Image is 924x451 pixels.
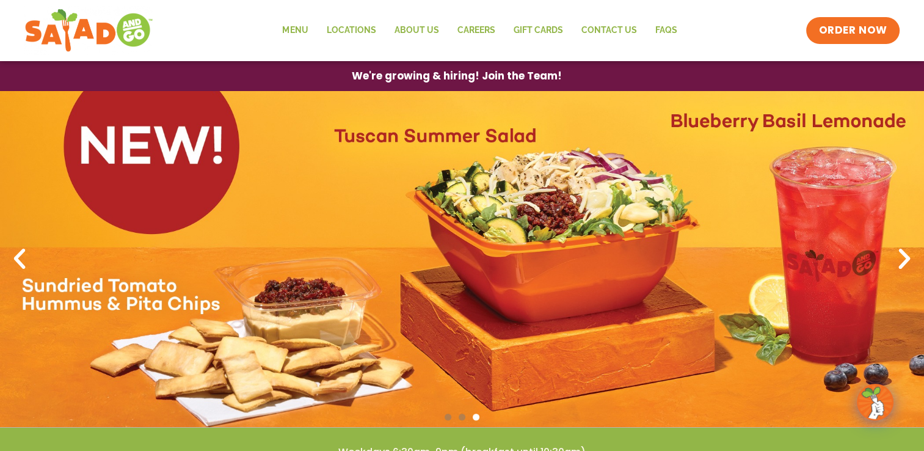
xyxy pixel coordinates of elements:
[273,16,317,45] a: Menu
[504,16,572,45] a: GIFT CARDS
[445,414,451,420] span: Go to slide 1
[858,385,892,419] img: wpChatIcon
[448,16,504,45] a: Careers
[459,414,465,420] span: Go to slide 2
[473,414,479,420] span: Go to slide 3
[572,16,646,45] a: Contact Us
[333,62,580,90] a: We're growing & hiring! Join the Team!
[891,246,918,273] div: Next slide
[646,16,686,45] a: FAQs
[273,16,686,45] nav: Menu
[385,16,448,45] a: About Us
[317,16,385,45] a: Locations
[806,17,899,44] a: ORDER NOW
[818,23,887,38] span: ORDER NOW
[352,71,562,81] span: We're growing & hiring! Join the Team!
[6,246,33,273] div: Previous slide
[24,6,153,55] img: new-SAG-logo-768×292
